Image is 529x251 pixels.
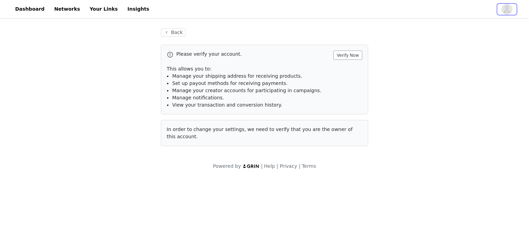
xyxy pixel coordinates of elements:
[123,1,153,17] a: Insights
[85,1,122,17] a: Your Links
[213,163,241,169] span: Powered by
[50,1,84,17] a: Networks
[176,51,331,58] p: Please verify your account.
[167,65,362,73] p: This allows you to:
[261,163,263,169] span: |
[11,1,49,17] a: Dashboard
[302,163,316,169] a: Terms
[167,127,353,139] span: In order to change your settings, we need to verify that you are the owner of this account.
[264,163,275,169] a: Help
[172,88,321,93] span: Manage your creator accounts for participating in campaigns.
[172,95,224,100] span: Manage notifications.
[242,164,260,168] img: logo
[333,51,362,60] button: Verify Now
[172,80,288,86] span: Set up payout methods for receiving payments.
[161,28,186,36] button: Back
[299,163,300,169] span: |
[277,163,278,169] span: |
[280,163,297,169] a: Privacy
[504,4,510,15] div: avatar
[172,73,302,79] span: Manage your shipping address for receiving products.
[172,102,282,108] span: View your transaction and conversion history.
